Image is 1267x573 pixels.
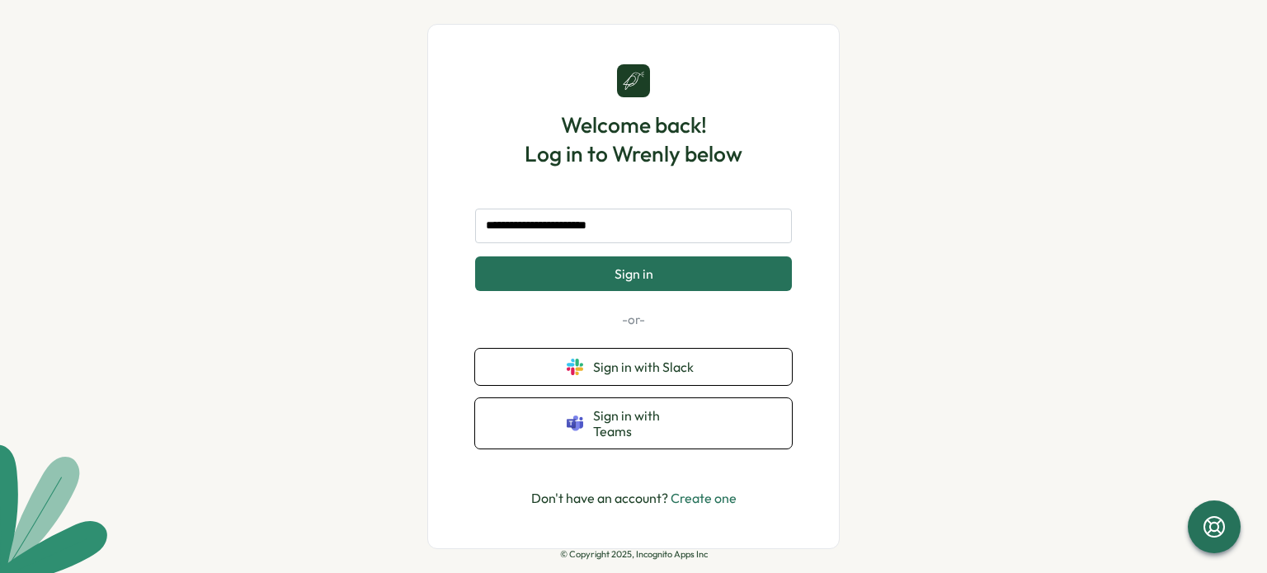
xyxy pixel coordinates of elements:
[615,266,653,281] span: Sign in
[525,110,742,168] h1: Welcome back! Log in to Wrenly below
[560,549,708,560] p: © Copyright 2025, Incognito Apps Inc
[475,311,792,329] p: -or-
[475,349,792,385] button: Sign in with Slack
[593,359,700,374] span: Sign in with Slack
[531,488,737,509] p: Don't have an account?
[593,408,700,439] span: Sign in with Teams
[475,398,792,449] button: Sign in with Teams
[671,490,737,506] a: Create one
[475,256,792,291] button: Sign in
